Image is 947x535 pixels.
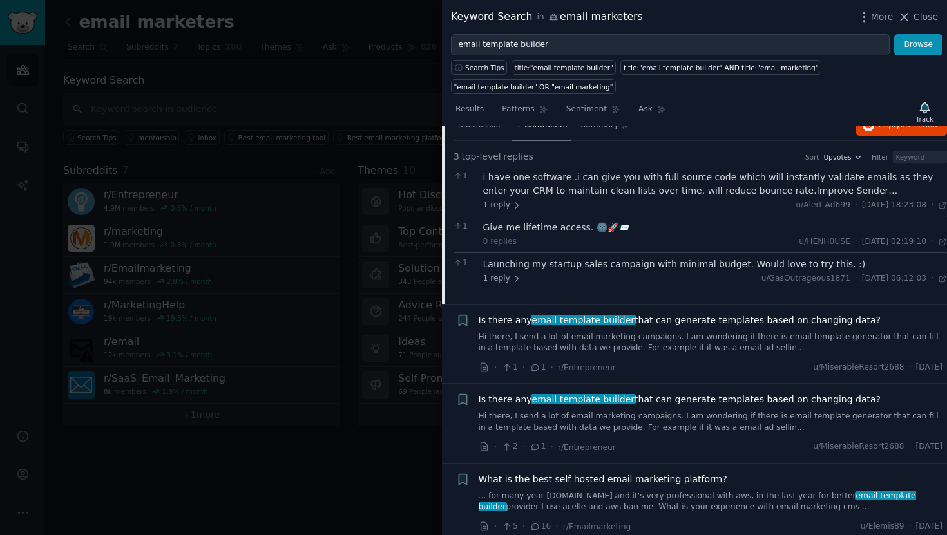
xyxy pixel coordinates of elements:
[894,34,942,56] button: Browse
[893,151,947,164] input: Keyword
[530,441,546,453] span: 1
[461,150,501,164] span: top-level
[479,411,943,433] a: Hi there, I send a lot of email marketing campaigns. I am wondering if there is email template ge...
[862,200,926,211] span: [DATE] 18:23:08
[454,221,476,232] span: 1
[823,153,851,162] span: Upvotes
[805,153,819,162] div: Sort
[454,171,476,182] span: 1
[796,200,850,209] span: u/Alert-Ad699
[454,258,476,269] span: 1
[620,60,821,75] a: title:"email template builder" AND title:"email marketing"
[483,200,522,211] span: 1 reply
[537,12,544,23] span: in
[916,115,933,124] div: Track
[530,362,546,373] span: 1
[455,104,484,115] span: Results
[479,393,881,406] span: Is there any that can generate templates based on changing data?
[451,99,488,126] a: Results
[855,236,857,248] span: ·
[494,361,497,374] span: ·
[823,153,863,162] button: Upvotes
[454,82,613,91] div: "email template builder" OR "email marketing"
[551,440,553,454] span: ·
[855,273,857,285] span: ·
[916,521,942,532] span: [DATE]
[624,63,819,72] div: title:"email template builder" AND title:"email marketing"
[494,520,497,533] span: ·
[522,440,525,454] span: ·
[515,63,613,72] div: title:"email template builder"
[558,363,616,372] span: r/Entrepreneur
[871,10,894,24] span: More
[501,362,517,373] span: 1
[454,150,459,164] span: 3
[931,273,933,285] span: ·
[916,362,942,373] span: [DATE]
[761,274,850,283] span: u/GasOutrageous1871
[799,237,850,246] span: u/HENH0USE
[479,473,727,486] a: What is the best self hosted email marketing platform?
[862,273,926,285] span: [DATE] 06:12:03
[872,153,888,162] div: Filter
[501,441,517,453] span: 2
[502,104,534,115] span: Patterns
[914,10,938,24] span: Close
[909,362,912,373] span: ·
[479,332,943,354] a: Hi there, I send a lot of email marketing campaigns. I am wondering if there is email template ge...
[531,315,636,325] span: email template builder
[451,9,643,25] div: Keyword Search email marketers
[916,441,942,453] span: [DATE]
[522,361,525,374] span: ·
[451,79,616,94] a: "email template builder" OR "email marketing"
[483,273,522,285] span: 1 reply
[897,10,938,24] button: Close
[909,441,912,453] span: ·
[931,236,933,248] span: ·
[566,104,607,115] span: Sentiment
[479,314,881,327] span: Is there any that can generate templates based on changing data?
[497,99,552,126] a: Patterns
[558,443,616,452] span: r/Entrepreneur
[563,522,631,531] span: r/Emailmarketing
[857,10,894,24] button: More
[555,520,558,533] span: ·
[813,441,904,453] span: u/MiserableResort2688
[451,34,890,56] input: Try a keyword related to your business
[479,314,881,327] a: Is there anyemail template builderthat can generate templates based on changing data?
[465,63,504,72] span: Search Tips
[912,99,938,126] button: Track
[861,521,904,532] span: u/Elemis89
[862,236,926,248] span: [DATE] 02:19:10
[522,520,525,533] span: ·
[530,521,551,532] span: 16
[638,104,653,115] span: Ask
[813,362,904,373] span: u/MiserableResort2688
[479,393,881,406] a: Is there anyemail template builderthat can generate templates based on changing data?
[634,99,671,126] a: Ask
[909,521,912,532] span: ·
[503,150,533,164] span: replies
[494,440,497,454] span: ·
[512,60,616,75] a: title:"email template builder"
[451,60,507,75] button: Search Tips
[531,394,636,404] span: email template builder
[479,491,943,513] a: ... for many year [DOMAIN_NAME] and it's very professional with aws, in the last year for bettere...
[562,99,625,126] a: Sentiment
[501,521,517,532] span: 5
[551,361,553,374] span: ·
[855,200,857,211] span: ·
[931,200,933,211] span: ·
